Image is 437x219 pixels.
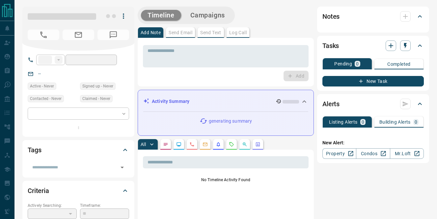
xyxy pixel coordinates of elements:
svg: Emails [203,142,208,147]
h2: Tags [28,145,41,155]
p: Pending [334,61,352,66]
p: All [141,142,146,147]
p: Listing Alerts [329,120,358,124]
svg: Calls [189,142,195,147]
a: -- [38,71,41,76]
a: Condos [356,148,390,159]
span: Claimed - Never [82,95,110,102]
a: Property [322,148,356,159]
svg: Listing Alerts [216,142,221,147]
div: Activity Summary [143,95,308,108]
p: Actively Searching: [28,203,77,208]
svg: Agent Actions [255,142,260,147]
p: generating summary [209,118,252,125]
h2: Notes [322,11,340,22]
div: Alerts [322,96,424,112]
span: Signed up - Never [82,83,113,89]
a: Mr.Loft [390,148,424,159]
span: No Number [28,30,59,40]
span: No Number [97,30,129,40]
p: Add Note [141,30,161,35]
span: Contacted - Never [30,95,62,102]
p: 0 [356,61,359,66]
div: Tags [28,142,129,158]
button: Timeline [141,10,181,21]
svg: Lead Browsing Activity [176,142,181,147]
p: Building Alerts [379,120,411,124]
span: No Email [63,30,94,40]
span: Active - Never [30,83,54,89]
button: Campaigns [184,10,232,21]
p: Timeframe: [80,203,129,208]
button: Open [118,163,127,172]
p: 0 [362,120,364,124]
p: No Timeline Activity Found [143,177,309,183]
div: Tasks [322,38,424,54]
button: New Task [322,76,424,86]
h2: Alerts [322,99,340,109]
svg: Notes [163,142,168,147]
h2: Tasks [322,40,339,51]
svg: Requests [229,142,234,147]
svg: Opportunities [242,142,247,147]
div: Criteria [28,183,129,199]
p: Completed [387,62,411,66]
h2: Criteria [28,185,49,196]
p: Activity Summary [152,98,189,105]
div: Notes [322,9,424,24]
p: New Alert: [322,139,424,146]
p: 0 [415,120,417,124]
